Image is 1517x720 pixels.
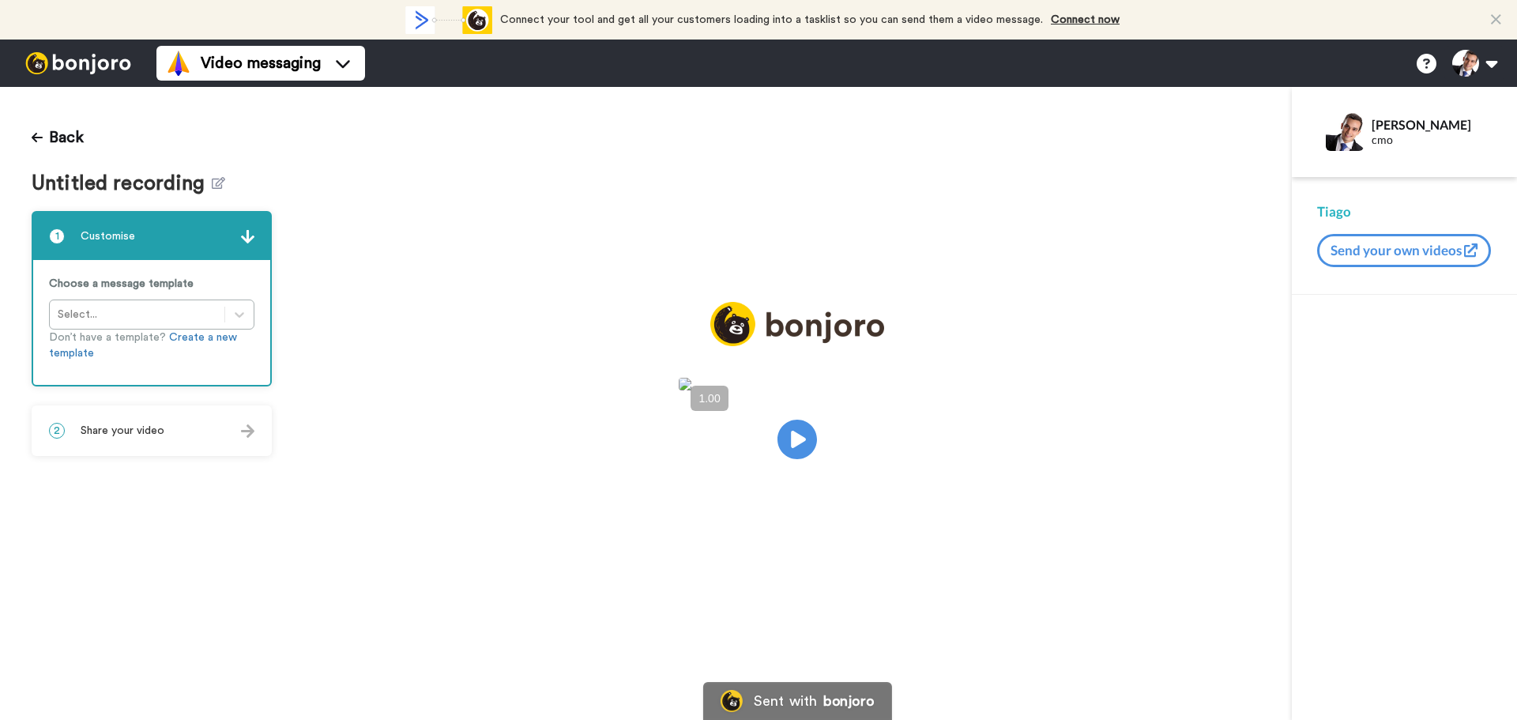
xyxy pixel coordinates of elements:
[1317,234,1491,267] button: Send your own videos
[1326,113,1364,151] img: Profile Image
[721,690,743,712] img: Bonjoro Logo
[81,423,164,439] span: Share your video
[1372,134,1491,147] div: cmo
[679,378,916,390] img: 1af6a133-09c4-49b9-ab2f-bd3e05383b62.jpg
[49,228,65,244] span: 1
[201,52,321,74] span: Video messaging
[703,682,891,720] a: Bonjoro LogoSent withbonjoro
[32,172,212,195] span: Untitled recording
[1372,117,1491,132] div: [PERSON_NAME]
[49,423,65,439] span: 2
[241,424,254,438] img: arrow.svg
[710,302,884,347] img: logo_full.png
[19,52,137,74] img: bj-logo-header-white.svg
[1317,202,1492,221] div: Tiago
[241,230,254,243] img: arrow.svg
[500,14,1043,25] span: Connect your tool and get all your customers loading into a tasklist so you can send them a video...
[405,6,492,34] div: animation
[166,51,191,76] img: vm-color.svg
[823,694,874,708] div: bonjoro
[1051,14,1120,25] a: Connect now
[81,228,135,244] span: Customise
[754,694,817,708] div: Sent with
[49,330,254,361] p: Don’t have a template?
[49,332,237,359] a: Create a new template
[32,119,84,156] button: Back
[49,276,254,292] p: Choose a message template
[32,405,272,456] div: 2Share your video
